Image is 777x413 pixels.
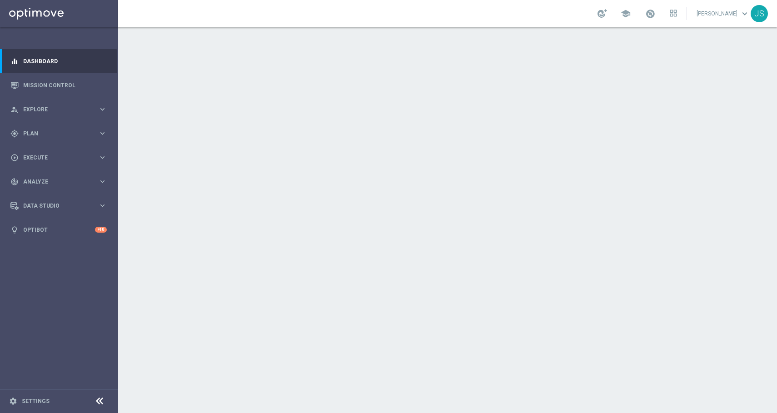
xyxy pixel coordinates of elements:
[10,226,19,234] i: lightbulb
[98,153,107,162] i: keyboard_arrow_right
[10,49,107,73] div: Dashboard
[740,9,750,19] span: keyboard_arrow_down
[95,227,107,233] div: +10
[23,218,95,242] a: Optibot
[10,218,107,242] div: Optibot
[10,130,107,137] button: gps_fixed Plan keyboard_arrow_right
[10,154,19,162] i: play_circle_outline
[10,73,107,97] div: Mission Control
[10,178,19,186] i: track_changes
[98,177,107,186] i: keyboard_arrow_right
[9,397,17,405] i: settings
[10,105,98,114] div: Explore
[696,7,751,20] a: [PERSON_NAME]keyboard_arrow_down
[10,202,98,210] div: Data Studio
[10,105,19,114] i: person_search
[10,226,107,234] button: lightbulb Optibot +10
[98,105,107,114] i: keyboard_arrow_right
[10,82,107,89] button: Mission Control
[23,131,98,136] span: Plan
[10,154,107,161] button: play_circle_outline Execute keyboard_arrow_right
[23,203,98,209] span: Data Studio
[98,201,107,210] i: keyboard_arrow_right
[10,57,19,65] i: equalizer
[10,58,107,65] button: equalizer Dashboard
[10,178,107,185] button: track_changes Analyze keyboard_arrow_right
[10,154,98,162] div: Execute
[621,9,631,19] span: school
[23,179,98,184] span: Analyze
[23,155,98,160] span: Execute
[10,129,19,138] i: gps_fixed
[10,178,98,186] div: Analyze
[22,398,50,404] a: Settings
[23,49,107,73] a: Dashboard
[10,129,98,138] div: Plan
[98,129,107,138] i: keyboard_arrow_right
[10,202,107,209] button: Data Studio keyboard_arrow_right
[751,5,768,22] div: JS
[23,73,107,97] a: Mission Control
[10,106,107,113] button: person_search Explore keyboard_arrow_right
[23,107,98,112] span: Explore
